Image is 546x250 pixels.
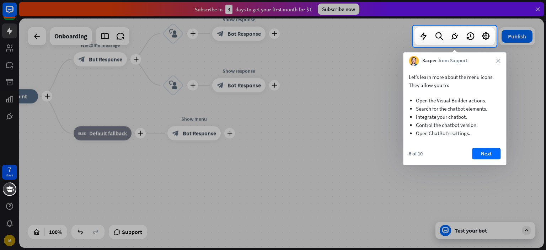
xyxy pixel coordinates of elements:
[409,73,500,89] p: Let’s learn more about the menu icons. They allow you to:
[422,57,437,64] span: Kacper
[409,150,423,157] div: 8 of 10
[416,113,493,121] li: Integrate your chatbot.
[496,59,500,63] i: close
[416,96,493,105] li: Open the Visual Builder actions.
[416,129,493,137] li: Open ChatBot’s settings.
[416,121,493,129] li: Control the chatbot version.
[416,105,493,113] li: Search for the chatbot elements.
[439,57,467,64] span: from Support
[472,148,500,159] button: Next
[6,3,27,24] button: Open LiveChat chat widget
